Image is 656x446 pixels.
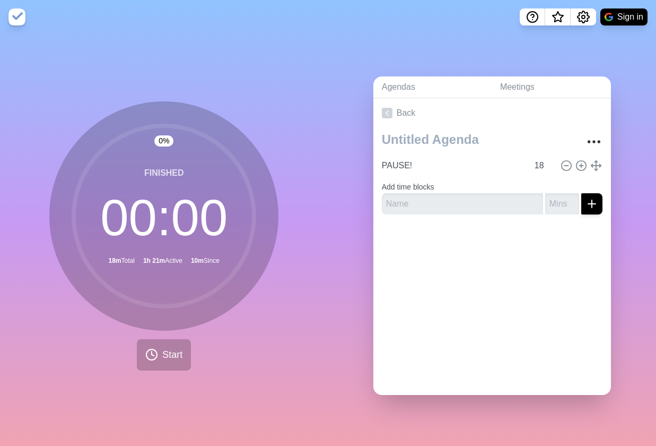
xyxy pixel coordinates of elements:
[137,339,191,371] button: Start
[382,183,434,191] label: Add time blocks
[378,155,528,176] input: Name
[520,8,545,25] button: Help
[600,8,648,25] button: Sign in
[545,8,571,25] button: What’s new
[162,348,182,362] span: Start
[583,131,605,152] button: More
[545,193,579,215] input: Mins
[373,98,611,128] a: Back
[373,76,492,98] a: Agendas
[571,8,596,25] button: Settings
[382,193,543,215] input: Name
[492,76,611,98] a: Meetings
[605,13,613,21] img: google logo
[8,8,25,25] img: timeblocks logo
[530,155,556,176] input: Mins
